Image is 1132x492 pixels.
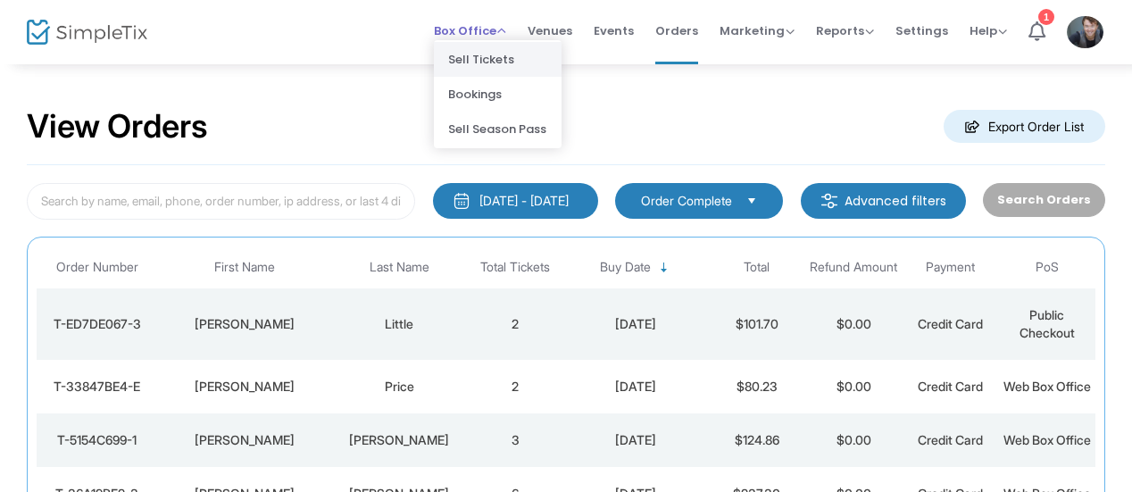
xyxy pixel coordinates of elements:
span: Public Checkout [1020,307,1075,340]
span: Venues [528,8,572,54]
div: 2025-08-14 [568,315,703,333]
span: Box Office [434,22,506,39]
li: Bookings [434,77,562,112]
span: Last Name [370,260,429,275]
m-button: Export Order List [944,110,1105,143]
li: Sell Season Pass [434,112,562,146]
td: 2 [467,360,563,413]
div: 2025-08-14 [568,378,703,396]
div: 1 [1038,9,1054,25]
span: Buy Date [600,260,651,275]
span: Marketing [720,22,795,39]
th: Total Tickets [467,246,563,288]
span: Help [970,22,1007,39]
span: Web Box Office [1003,432,1091,447]
td: $0.00 [805,413,902,467]
span: Reports [816,22,874,39]
span: Web Box Office [1003,379,1091,394]
m-button: Advanced filters [801,183,966,219]
span: Order Complete [641,192,732,210]
div: Glenis [162,431,327,449]
img: filter [820,192,838,210]
td: $101.70 [709,288,805,360]
span: Credit Card [918,379,983,394]
div: T-ED7DE067-3 [41,315,153,333]
span: First Name [214,260,275,275]
td: $124.86 [709,413,805,467]
div: T-5154C699-1 [41,431,153,449]
img: monthly [453,192,470,210]
span: Payment [926,260,975,275]
span: Sortable [657,261,671,275]
div: T-33847BE4-E [41,378,153,396]
td: 2 [467,288,563,360]
div: [DATE] - [DATE] [479,192,569,210]
td: 3 [467,413,563,467]
span: Credit Card [918,316,983,331]
span: Order Number [56,260,138,275]
span: Settings [895,8,948,54]
td: $0.00 [805,360,902,413]
div: Peter [162,315,327,333]
td: $80.23 [709,360,805,413]
div: Gunn [336,431,462,449]
div: 2025-08-14 [568,431,703,449]
th: Refund Amount [805,246,902,288]
span: Events [594,8,634,54]
td: $0.00 [805,288,902,360]
span: Orders [655,8,698,54]
li: Sell Tickets [434,42,562,77]
div: Little [336,315,462,333]
input: Search by name, email, phone, order number, ip address, or last 4 digits of card [27,183,415,220]
button: [DATE] - [DATE] [433,183,598,219]
div: Price [336,378,462,396]
button: Select [739,191,764,211]
span: Credit Card [918,432,983,447]
th: Total [709,246,805,288]
div: Peter [162,378,327,396]
span: PoS [1036,260,1059,275]
h2: View Orders [27,107,208,146]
